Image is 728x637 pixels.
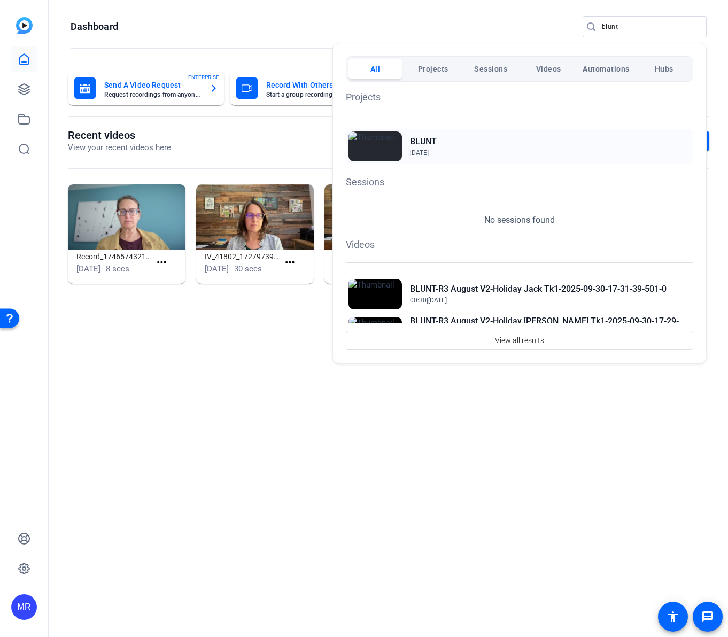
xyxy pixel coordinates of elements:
[410,283,667,296] h2: BLUNT-R3 August V2-Holiday Jack Tk1-2025-09-30-17-31-39-501-0
[348,279,402,309] img: Thumbnail
[583,59,630,79] span: Automations
[410,315,691,340] h2: BLUNT-R3 August V2-Holiday [PERSON_NAME] Tk1-2025-09-30-17-29-18-093-0
[410,135,437,148] h2: BLUNT
[370,59,381,79] span: All
[410,297,427,304] span: 00:30
[348,131,402,161] img: Thumbnail
[428,297,447,304] span: [DATE]
[348,317,402,347] img: Thumbnail
[427,297,428,304] span: |
[474,59,507,79] span: Sessions
[346,237,693,252] h1: Videos
[655,59,673,79] span: Hubs
[410,149,429,157] span: [DATE]
[418,59,448,79] span: Projects
[346,331,693,350] button: View all results
[346,175,693,189] h1: Sessions
[346,90,693,104] h1: Projects
[484,214,555,227] p: No sessions found
[536,59,561,79] span: Videos
[495,330,544,351] span: View all results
